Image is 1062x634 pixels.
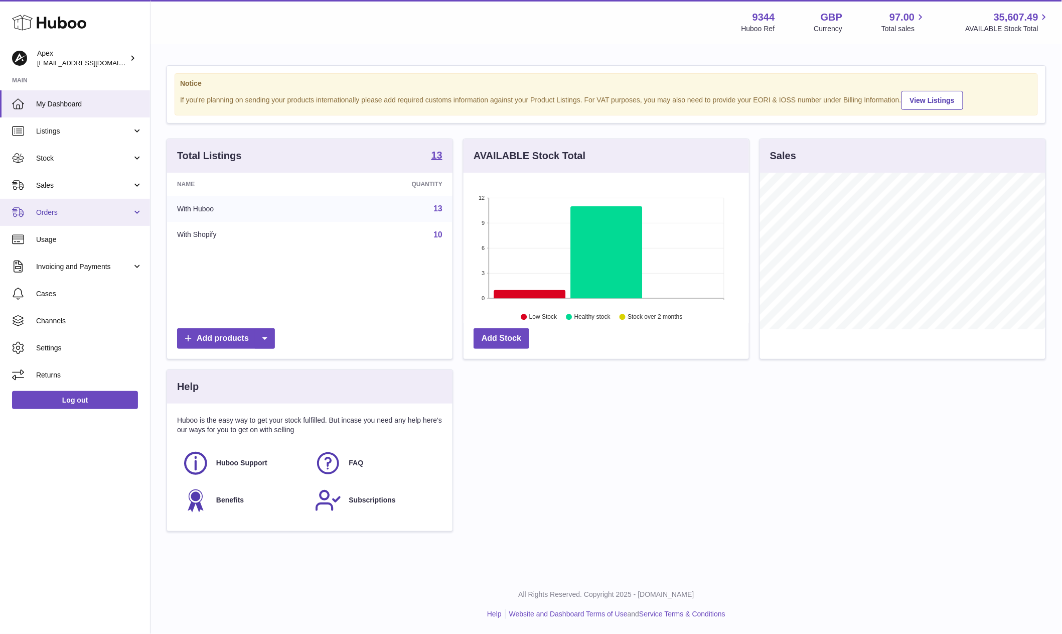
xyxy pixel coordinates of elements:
[36,154,132,163] span: Stock
[506,609,725,619] li: and
[177,328,275,349] a: Add products
[574,314,611,321] text: Healthy stock
[741,24,775,34] div: Huboo Ref
[881,11,926,34] a: 97.00 Total sales
[36,370,142,380] span: Returns
[474,149,585,163] h3: AVAILABLE Stock Total
[482,270,485,276] text: 3
[36,235,142,244] span: Usage
[182,487,305,514] a: Benefits
[821,11,842,24] strong: GBP
[315,487,437,514] a: Subscriptions
[37,59,147,67] span: [EMAIL_ADDRESS][DOMAIN_NAME]
[167,196,321,222] td: With Huboo
[628,314,682,321] text: Stock over 2 months
[814,24,843,34] div: Currency
[752,11,775,24] strong: 9344
[37,49,127,68] div: Apex
[529,314,557,321] text: Low Stock
[167,222,321,248] td: With Shopify
[482,295,485,301] text: 0
[36,343,142,353] span: Settings
[216,458,267,468] span: Huboo Support
[433,230,442,239] a: 10
[36,262,132,272] span: Invoicing and Payments
[180,79,1032,88] strong: Notice
[901,91,963,110] a: View Listings
[431,150,442,160] strong: 13
[770,149,796,163] h3: Sales
[36,289,142,299] span: Cases
[177,416,442,435] p: Huboo is the easy way to get your stock fulfilled. But incase you need any help here's our ways f...
[994,11,1038,24] span: 35,607.49
[482,220,485,226] text: 9
[180,89,1032,110] div: If you're planning on sending your products internationally please add required customs informati...
[167,173,321,196] th: Name
[216,495,244,505] span: Benefits
[36,126,132,136] span: Listings
[509,610,628,618] a: Website and Dashboard Terms of Use
[36,99,142,109] span: My Dashboard
[889,11,915,24] span: 97.00
[487,610,502,618] a: Help
[349,458,363,468] span: FAQ
[177,380,199,394] h3: Help
[36,181,132,190] span: Sales
[479,195,485,201] text: 12
[349,495,395,505] span: Subscriptions
[159,590,1054,599] p: All Rights Reserved. Copyright 2025 - [DOMAIN_NAME]
[965,11,1050,34] a: 35,607.49 AVAILABLE Stock Total
[881,24,926,34] span: Total sales
[182,450,305,477] a: Huboo Support
[321,173,452,196] th: Quantity
[315,450,437,477] a: FAQ
[12,51,27,66] img: hello@apexsox.com
[36,208,132,217] span: Orders
[482,245,485,251] text: 6
[36,316,142,326] span: Channels
[965,24,1050,34] span: AVAILABLE Stock Total
[12,391,138,409] a: Log out
[639,610,725,618] a: Service Terms & Conditions
[474,328,529,349] a: Add Stock
[177,149,242,163] h3: Total Listings
[433,204,442,213] a: 13
[431,150,442,162] a: 13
